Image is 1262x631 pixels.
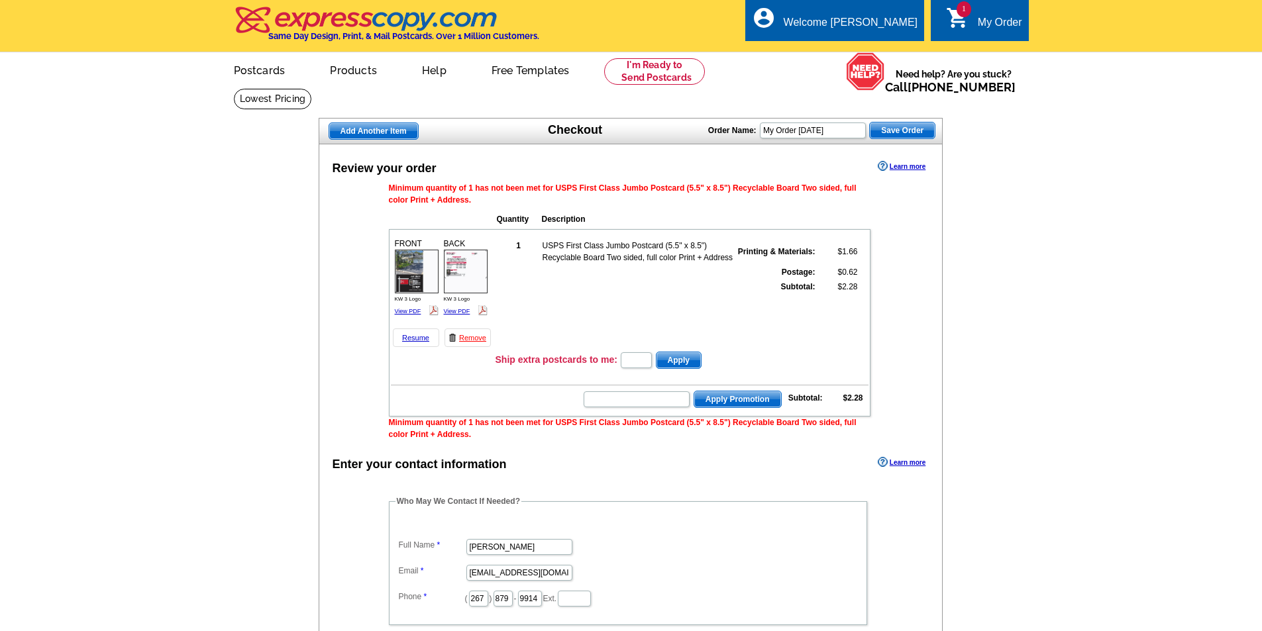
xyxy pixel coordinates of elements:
a: Same Day Design, Print, & Mail Postcards. Over 1 Million Customers. [234,16,539,41]
th: Description [541,213,784,226]
span: Apply [657,352,701,368]
td: USPS First Class Jumbo Postcard (5.5" x 8.5") Recyclable Board Two sided, full color Print + Address [542,239,734,264]
a: Products [309,54,398,85]
span: Call [885,80,1016,94]
a: View PDF [444,308,470,315]
label: Phone [399,591,465,603]
a: [PHONE_NUMBER] [908,80,1016,94]
a: View PDF [395,308,421,315]
button: Apply Promotion [694,391,782,408]
strong: Subtotal: [788,393,823,403]
strong: Postage: [782,267,815,277]
span: Minimum quantity of 1 has not been met for USPS First Class Jumbo Postcard (5.5" x 8.5") Recyclab... [389,183,857,205]
a: Learn more [878,161,925,171]
img: small-thumb.jpg [444,250,488,293]
strong: Subtotal: [781,282,815,291]
a: Free Templates [470,54,591,85]
div: Enter your contact information [333,456,507,473]
strong: Order Name: [708,126,757,135]
a: Help [401,54,468,85]
div: BACK [442,236,490,319]
img: pdf_logo.png [478,305,488,315]
span: KW 3 Logo [444,296,470,302]
strong: 1 [516,241,521,250]
strong: Printing & Materials: [738,247,815,256]
h1: Checkout [548,123,602,137]
td: $1.66 [817,239,859,264]
i: shopping_cart [946,6,970,30]
i: account_circle [752,6,776,30]
h4: Same Day Design, Print, & Mail Postcards. Over 1 Million Customers. [268,31,539,41]
img: help [846,52,885,91]
span: Add Another Item [329,123,418,139]
span: Need help? Are you stuck? [885,68,1022,94]
label: Email [399,565,465,577]
a: Resume [393,328,439,347]
span: KW 3 Logo [395,296,421,302]
div: FRONT [393,236,441,319]
a: Add Another Item [329,122,419,140]
img: trashcan-icon.gif [448,334,456,342]
span: Minimum quantity of 1 has not been met for USPS First Class Jumbo Postcard (5.5" x 8.5") Recyclab... [389,418,857,439]
td: $0.62 [817,266,859,279]
span: Apply Promotion [694,391,781,407]
dd: ( ) - Ext. [395,587,861,608]
h3: Ship extra postcards to me: [496,354,617,365]
img: small-thumb.jpg [395,250,439,293]
a: Learn more [878,457,925,467]
div: My Order [978,17,1022,35]
div: Review your order [333,160,437,177]
button: Apply [656,352,702,369]
legend: Who May We Contact If Needed? [395,495,521,507]
button: Save Order [869,122,935,139]
a: 1 shopping_cart My Order [946,15,1022,31]
a: Remove [445,328,491,347]
a: Postcards [213,54,307,85]
img: pdf_logo.png [429,305,439,315]
strong: $2.28 [843,393,863,403]
div: Welcome [PERSON_NAME] [784,17,918,35]
th: Quantity [496,213,540,226]
span: Save Order [870,122,935,138]
td: $2.28 [817,280,859,293]
span: 1 [957,1,971,17]
label: Full Name [399,539,465,551]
